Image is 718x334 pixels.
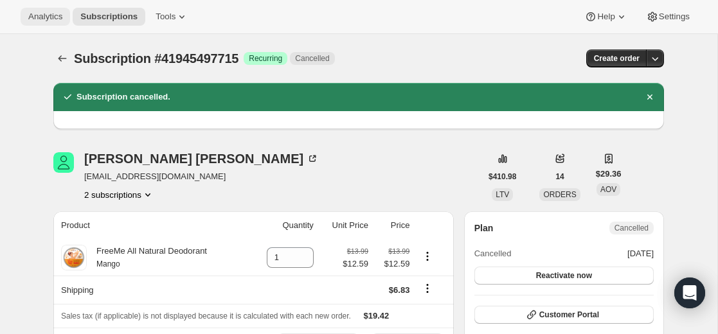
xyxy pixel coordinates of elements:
[28,12,62,22] span: Analytics
[53,276,249,304] th: Shipping
[474,267,654,285] button: Reactivate now
[84,188,154,201] button: Product actions
[295,53,329,64] span: Cancelled
[474,247,512,260] span: Cancelled
[318,211,372,240] th: Unit Price
[474,306,654,324] button: Customer Portal
[597,12,615,22] span: Help
[21,8,70,26] button: Analytics
[417,249,438,263] button: Product actions
[555,171,564,182] span: 14
[148,8,196,26] button: Tools
[496,190,509,199] span: LTV
[481,168,524,186] button: $410.98
[474,222,494,234] h2: Plan
[641,88,659,106] button: Dismiss notification
[659,12,690,22] span: Settings
[417,281,438,295] button: Shipping actions
[600,185,616,194] span: AOV
[80,12,138,22] span: Subscriptions
[586,49,647,67] button: Create order
[674,277,705,308] div: Open Intercom Messenger
[84,152,319,165] div: [PERSON_NAME] [PERSON_NAME]
[372,211,413,240] th: Price
[577,8,635,26] button: Help
[548,168,571,186] button: 14
[638,8,697,26] button: Settings
[364,311,390,321] span: $19.42
[615,223,649,233] span: Cancelled
[73,8,145,26] button: Subscriptions
[388,247,409,255] small: $13.99
[249,211,318,240] th: Quantity
[249,53,282,64] span: Recurring
[87,245,207,270] div: FreeMe All Natural Deodorant
[53,49,71,67] button: Subscriptions
[627,247,654,260] span: [DATE]
[343,258,368,270] span: $12.59
[596,168,622,180] span: $29.36
[536,270,592,281] span: Reactivate now
[61,312,351,321] span: Sales tax (if applicable) is not displayed because it is calculated with each new order.
[539,310,599,320] span: Customer Portal
[74,51,238,66] span: Subscription #41945497715
[489,171,516,182] span: $410.98
[347,247,368,255] small: $13.99
[53,152,74,173] span: Gwendolyn Lewis
[594,53,640,64] span: Create order
[76,91,170,103] h2: Subscription cancelled.
[389,285,410,295] span: $6.83
[96,259,120,268] small: Mango
[376,258,409,270] span: $12.59
[53,211,249,240] th: Product
[84,170,319,183] span: [EMAIL_ADDRESS][DOMAIN_NAME]
[156,12,175,22] span: Tools
[61,245,87,270] img: product img
[543,190,576,199] span: ORDERS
